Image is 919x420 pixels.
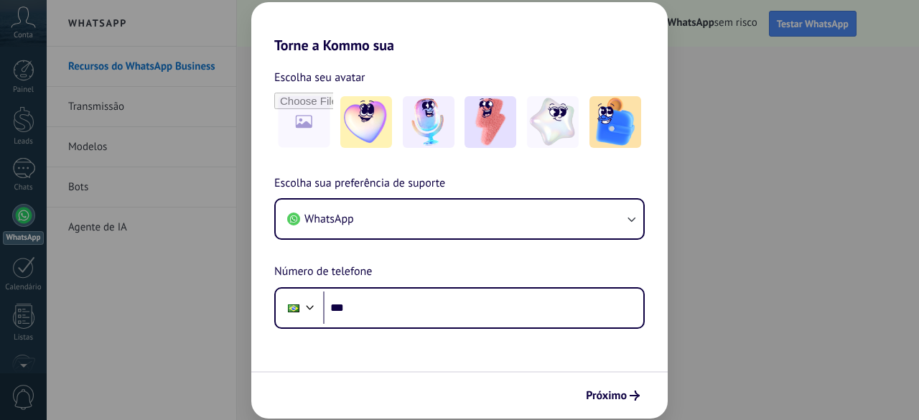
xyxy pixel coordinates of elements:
[304,212,354,226] span: WhatsApp
[527,96,579,148] img: -4.jpeg
[340,96,392,148] img: -1.jpeg
[589,96,641,148] img: -5.jpeg
[465,96,516,148] img: -3.jpeg
[280,293,307,323] div: Brazil: + 55
[251,2,668,54] h2: Torne a Kommo sua
[274,174,445,193] span: Escolha sua preferência de suporte
[579,383,646,408] button: Próximo
[274,68,365,87] span: Escolha seu avatar
[276,200,643,238] button: WhatsApp
[586,391,627,401] span: Próximo
[403,96,454,148] img: -2.jpeg
[274,263,372,281] span: Número de telefone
